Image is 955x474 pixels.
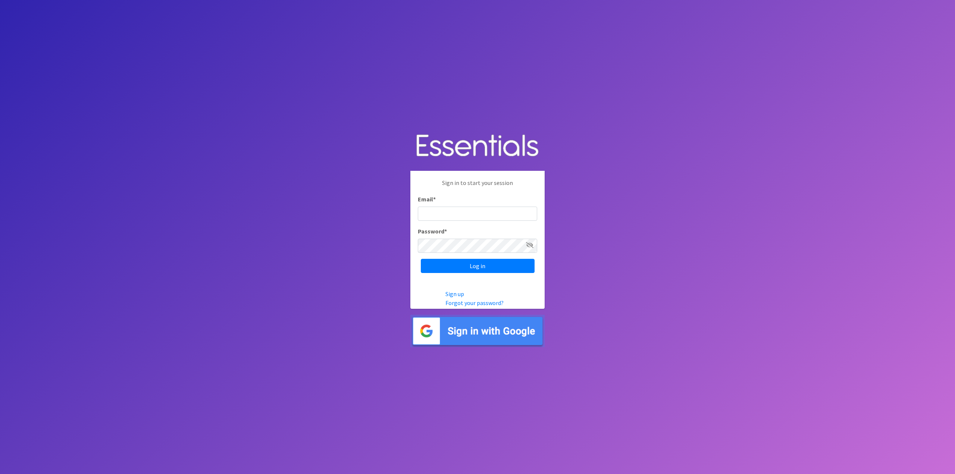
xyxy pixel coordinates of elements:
[410,127,545,165] img: Human Essentials
[418,178,537,195] p: Sign in to start your session
[418,195,436,204] label: Email
[444,227,447,235] abbr: required
[445,290,464,298] a: Sign up
[410,315,545,347] img: Sign in with Google
[418,227,447,236] label: Password
[445,299,504,307] a: Forgot your password?
[421,259,535,273] input: Log in
[433,195,436,203] abbr: required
